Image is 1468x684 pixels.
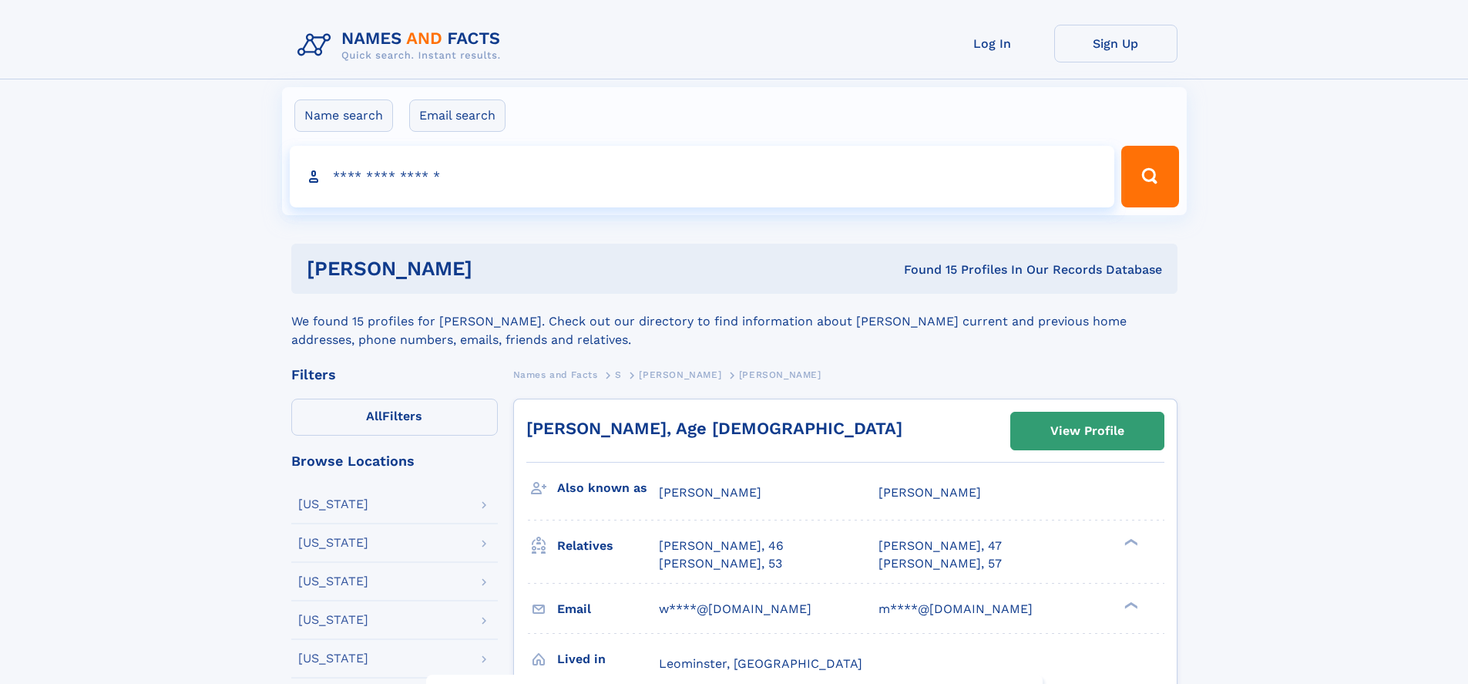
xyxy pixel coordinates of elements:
[366,409,382,423] span: All
[298,614,368,626] div: [US_STATE]
[291,368,498,382] div: Filters
[298,575,368,588] div: [US_STATE]
[291,399,498,436] label: Filters
[557,596,659,622] h3: Email
[298,498,368,510] div: [US_STATE]
[409,99,506,132] label: Email search
[639,365,721,384] a: [PERSON_NAME]
[1121,146,1178,207] button: Search Button
[931,25,1054,62] a: Log In
[307,259,688,278] h1: [PERSON_NAME]
[688,261,1162,278] div: Found 15 Profiles In Our Records Database
[298,537,368,549] div: [US_STATE]
[615,369,622,380] span: S
[557,475,659,501] h3: Also known as
[878,537,1002,554] a: [PERSON_NAME], 47
[526,419,902,438] a: [PERSON_NAME], Age [DEMOGRAPHIC_DATA]
[1054,25,1177,62] a: Sign Up
[615,365,622,384] a: S
[513,365,598,384] a: Names and Facts
[878,485,981,500] span: [PERSON_NAME]
[739,369,821,380] span: [PERSON_NAME]
[290,146,1115,207] input: search input
[1120,537,1139,548] div: ❯
[291,454,498,468] div: Browse Locations
[291,294,1177,349] div: We found 15 profiles for [PERSON_NAME]. Check out our directory to find information about [PERSON...
[659,485,761,500] span: [PERSON_NAME]
[294,99,393,132] label: Name search
[659,537,784,554] a: [PERSON_NAME], 46
[1050,413,1124,449] div: View Profile
[557,646,659,672] h3: Lived in
[1011,413,1164,450] a: View Profile
[659,656,862,671] span: Leominster, [GEOGRAPHIC_DATA]
[298,652,368,665] div: [US_STATE]
[557,533,659,559] h3: Relatives
[291,25,513,66] img: Logo Names and Facts
[878,555,1002,572] a: [PERSON_NAME], 57
[659,555,782,572] a: [PERSON_NAME], 53
[1120,600,1139,610] div: ❯
[639,369,721,380] span: [PERSON_NAME]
